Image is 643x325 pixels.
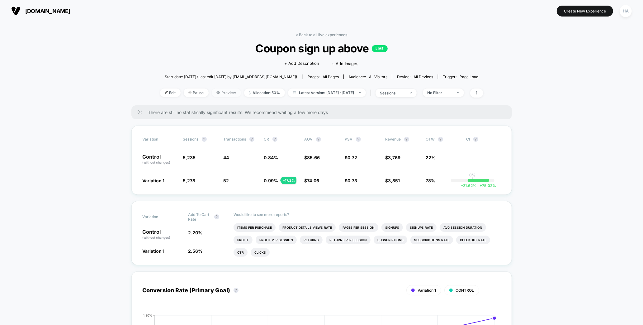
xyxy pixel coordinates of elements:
span: 78% [426,178,436,183]
li: Subscriptions [374,236,407,244]
button: ? [473,137,478,142]
span: 22% [426,155,436,160]
div: Pages: [308,74,339,79]
button: ? [404,137,409,142]
button: ? [316,137,321,142]
span: Revenue [385,137,401,141]
img: end [359,92,361,93]
button: [DOMAIN_NAME] [9,6,72,16]
span: $ [345,178,357,183]
span: -21.62 % [461,183,476,188]
a: < Back to all live experiences [296,32,348,37]
span: 5,278 [183,178,196,183]
span: $ [385,178,400,183]
li: Avg Session Duration [440,223,486,232]
span: Start date: [DATE] (Last edit [DATE] by [EMAIL_ADDRESS][DOMAIN_NAME]) [165,74,297,79]
div: + 17.2 % [281,177,296,184]
li: Returns Per Session [326,236,371,244]
div: Trigger: [443,74,478,79]
span: 3,851 [388,178,400,183]
span: CR [264,137,269,141]
button: ? [356,137,361,142]
li: Items Per Purchase [234,223,276,232]
img: Visually logo [11,6,21,16]
span: (without changes) [143,160,171,164]
span: Latest Version: [DATE] - [DATE] [288,88,366,97]
span: 75.02 % [476,183,496,188]
span: Edit [160,88,181,97]
li: Subscriptions Rate [410,236,453,244]
span: There are still no statistically significant results. We recommend waiting a few more days [148,110,499,115]
span: + [480,183,482,188]
button: ? [272,137,277,142]
button: ? [234,288,239,293]
div: Audience: [348,74,387,79]
span: Variation [143,212,177,222]
span: 0.72 [348,155,357,160]
span: 74.06 [307,178,319,183]
span: Preview [212,88,241,97]
p: Would like to see more reports? [234,212,501,217]
span: 0.84 % [264,155,278,160]
img: calendar [293,91,296,94]
span: 52 [224,178,229,183]
div: sessions [380,91,405,95]
span: CONTROL [456,288,474,293]
span: PSV [345,137,353,141]
span: Transactions [224,137,246,141]
img: rebalance [249,91,251,94]
img: end [188,91,191,94]
li: Profit [234,236,253,244]
span: all pages [323,74,339,79]
span: 2.20 % [188,230,202,235]
span: $ [305,178,319,183]
button: ? [438,137,443,142]
li: Signups [381,223,403,232]
li: Signups Rate [406,223,437,232]
button: ? [202,137,207,142]
span: Variation [143,137,177,142]
span: Coupon sign up above [176,42,467,55]
span: Add To Cart Rate [188,212,211,222]
li: Pages Per Session [339,223,378,232]
tspan: 1.80% [143,313,152,317]
span: 85.66 [307,155,320,160]
span: + Add Description [284,60,319,67]
span: Allocation: 50% [244,88,285,97]
span: Variation 1 [143,248,165,254]
span: 0.99 % [264,178,278,183]
li: Profit Per Session [256,236,297,244]
span: 2.56 % [188,248,202,254]
span: + Add Images [332,61,358,66]
span: AOV [305,137,313,141]
span: 3,769 [388,155,401,160]
span: 5,235 [183,155,196,160]
span: Sessions [183,137,199,141]
li: Clicks [251,248,270,257]
div: HA [620,5,632,17]
img: end [457,92,459,93]
span: [DOMAIN_NAME] [25,8,70,14]
li: Ctr [234,248,248,257]
li: Returns [300,236,323,244]
img: edit [165,91,168,94]
button: HA [618,5,634,17]
span: OTW [426,137,460,142]
p: LIVE [372,45,387,52]
span: $ [385,155,401,160]
span: Device: [392,74,438,79]
span: Variation 1 [143,178,165,183]
span: 0.73 [348,178,357,183]
span: Pause [184,88,209,97]
span: CI [466,137,501,142]
button: Create New Experience [557,6,613,17]
p: Control [143,154,177,165]
div: No Filter [428,90,452,95]
p: Control [143,229,182,240]
button: ? [249,137,254,142]
img: end [410,92,412,93]
span: All Visitors [369,74,387,79]
span: --- [466,156,501,165]
p: | [472,177,473,182]
span: Page Load [460,74,478,79]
